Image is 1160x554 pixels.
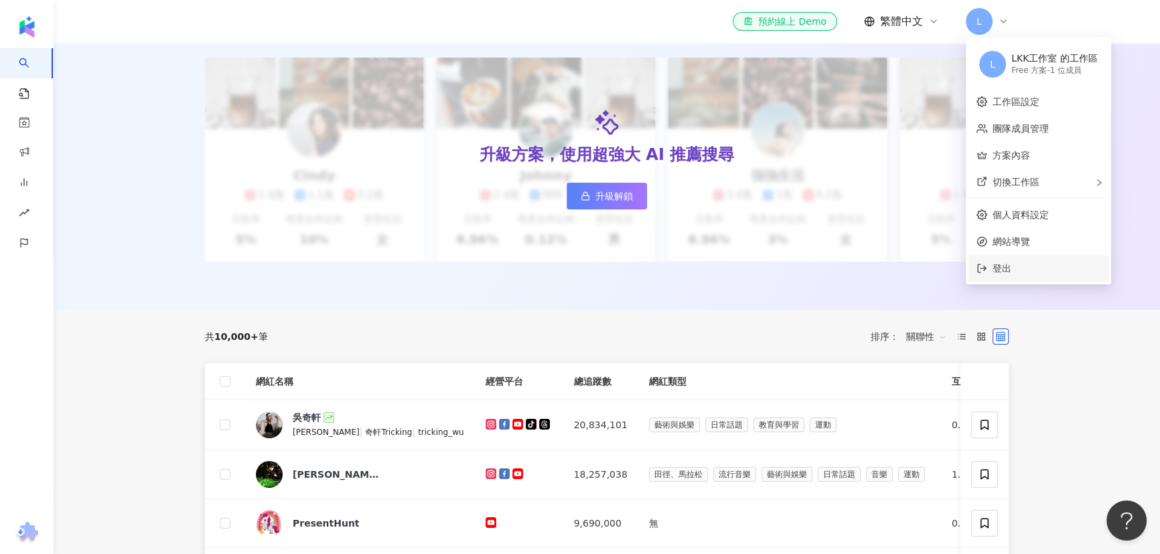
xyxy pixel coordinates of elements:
[365,428,412,437] span: 奇軒Tricking
[1095,179,1103,187] span: right
[293,468,380,481] div: [PERSON_NAME] [PERSON_NAME]
[293,428,360,437] span: [PERSON_NAME]
[952,418,993,432] div: 0.28%
[16,16,38,37] img: logo icon
[993,177,1039,187] span: 切換工作區
[360,426,366,437] span: |
[214,331,259,342] span: 10,000+
[205,331,268,342] div: 共 筆
[753,418,804,432] span: 教育與學習
[649,467,708,482] span: 田徑、馬拉松
[563,450,638,499] td: 18,257,038
[866,467,893,482] span: 音樂
[906,326,946,347] span: 關聯性
[293,411,321,424] div: 吳奇軒
[567,183,647,209] a: 升級解鎖
[993,234,1100,249] span: 網站導覽
[563,499,638,548] td: 9,690,000
[952,375,980,388] span: 互動率
[256,510,464,537] a: KOL AvatarPresentHunt
[976,14,982,29] span: L
[595,191,633,201] span: 升級解鎖
[293,517,360,530] div: PresentHunt
[993,96,1039,107] a: 工作區設定
[256,510,283,537] img: KOL Avatar
[898,467,925,482] span: 運動
[412,426,418,437] span: |
[993,263,1011,274] span: 登出
[1011,52,1098,66] div: LKK工作室 的工作區
[256,461,283,488] img: KOL Avatar
[880,14,923,29] span: 繁體中文
[952,516,993,531] div: 0.22%
[993,150,1030,161] a: 方案內容
[993,209,1049,220] a: 個人資料設定
[480,144,734,167] div: 升級方案，使用超強大 AI 推薦搜尋
[19,199,29,229] span: rise
[649,516,930,531] div: 無
[990,57,995,72] span: L
[19,48,46,100] a: search
[256,411,464,439] a: KOL Avatar吳奇軒[PERSON_NAME]|奇軒Tricking|tricking_wu
[14,522,40,543] img: chrome extension
[743,15,826,28] div: 預約線上 Demo
[713,467,756,482] span: 流行音樂
[705,418,748,432] span: 日常話題
[256,411,283,438] img: KOL Avatar
[418,428,464,437] span: tricking_wu
[993,123,1049,134] a: 團隊成員管理
[649,418,700,432] span: 藝術與娛樂
[871,326,954,347] div: 排序：
[1011,65,1098,76] div: Free 方案 - 1 位成員
[818,467,861,482] span: 日常話題
[952,467,993,482] div: 1.23%
[475,363,563,400] th: 經營平台
[245,363,475,400] th: 網紅名稱
[563,363,638,400] th: 總追蹤數
[256,461,464,488] a: KOL Avatar[PERSON_NAME] [PERSON_NAME]
[1106,500,1147,541] iframe: Help Scout Beacon - Open
[733,12,837,31] a: 預約線上 Demo
[563,400,638,450] td: 20,834,101
[810,418,837,432] span: 運動
[638,363,941,400] th: 網紅類型
[762,467,812,482] span: 藝術與娛樂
